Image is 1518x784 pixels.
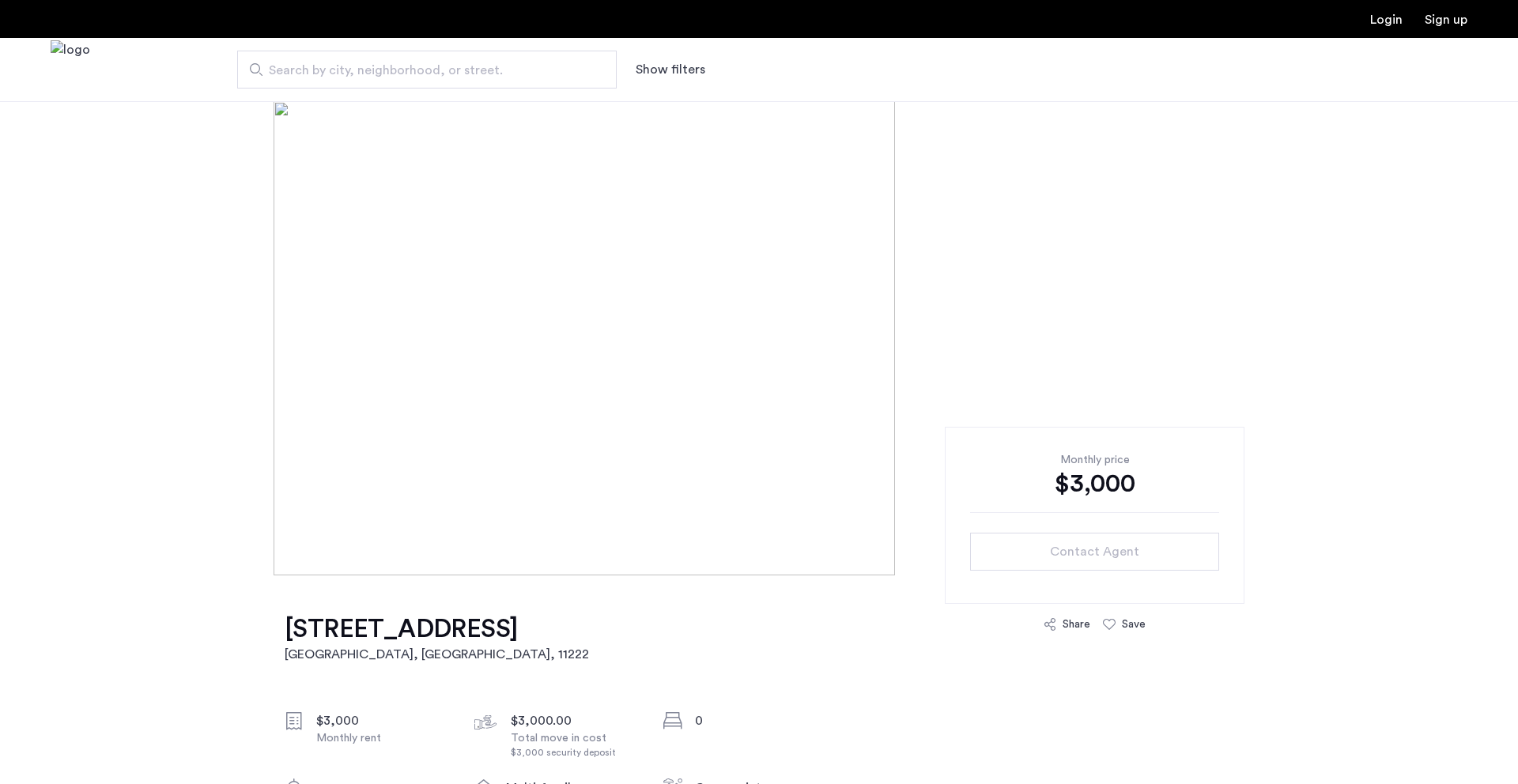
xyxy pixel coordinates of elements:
[316,730,449,746] div: Monthly rent
[970,452,1219,468] div: Monthly price
[636,60,705,79] button: Show or hide filters
[1063,616,1090,632] div: Share
[274,101,1245,575] img: [object%20Object]
[970,533,1219,571] button: button
[1050,542,1139,561] span: Contact Agent
[285,613,589,664] a: [STREET_ADDRESS][GEOGRAPHIC_DATA], [GEOGRAPHIC_DATA], 11222
[316,711,449,730] div: $3,000
[511,711,644,730] div: $3,000.00
[1122,616,1146,632] div: Save
[237,51,617,89] input: Apartment Search
[511,730,644,759] div: Total move in cost
[970,468,1219,499] div: $3,000
[695,711,828,730] div: 0
[51,40,90,100] a: Cazamio Logo
[285,645,589,664] h2: [GEOGRAPHIC_DATA], [GEOGRAPHIC_DATA] , 11222
[1370,13,1403,26] a: Login
[269,61,572,80] span: Search by city, neighborhood, or street.
[511,746,644,759] div: $3,000 security deposit
[1425,13,1467,26] a: Registration
[51,40,90,100] img: logo
[285,613,589,645] h1: [STREET_ADDRESS]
